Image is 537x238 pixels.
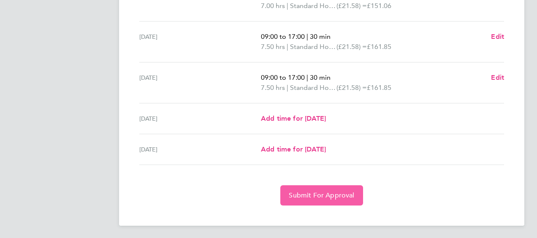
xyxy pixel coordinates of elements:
span: 7.50 hrs [261,84,285,92]
div: [DATE] [139,73,261,93]
span: (£21.58) = [336,84,367,92]
span: Edit [491,73,504,81]
span: Add time for [DATE] [261,114,326,122]
span: Standard Hourly [290,42,336,52]
span: 09:00 to 17:00 [261,32,305,41]
span: Submit For Approval [289,191,354,200]
a: Add time for [DATE] [261,144,326,154]
span: 09:00 to 17:00 [261,73,305,81]
span: £161.85 [367,84,391,92]
span: | [306,73,308,81]
span: | [287,84,288,92]
span: 30 min [310,73,331,81]
span: Standard Hourly [290,1,336,11]
a: Edit [491,73,504,83]
span: Standard Hourly [290,83,336,93]
a: Add time for [DATE] [261,114,326,124]
span: Edit [491,32,504,41]
a: Edit [491,32,504,42]
span: | [287,43,288,51]
span: Add time for [DATE] [261,145,326,153]
button: Submit For Approval [280,185,363,206]
span: | [287,2,288,10]
div: [DATE] [139,114,261,124]
span: | [306,32,308,41]
span: £151.06 [367,2,391,10]
div: [DATE] [139,32,261,52]
span: 7.50 hrs [261,43,285,51]
span: £161.85 [367,43,391,51]
span: 30 min [310,32,331,41]
span: (£21.58) = [336,43,367,51]
span: 7.00 hrs [261,2,285,10]
div: [DATE] [139,144,261,154]
span: (£21.58) = [336,2,367,10]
